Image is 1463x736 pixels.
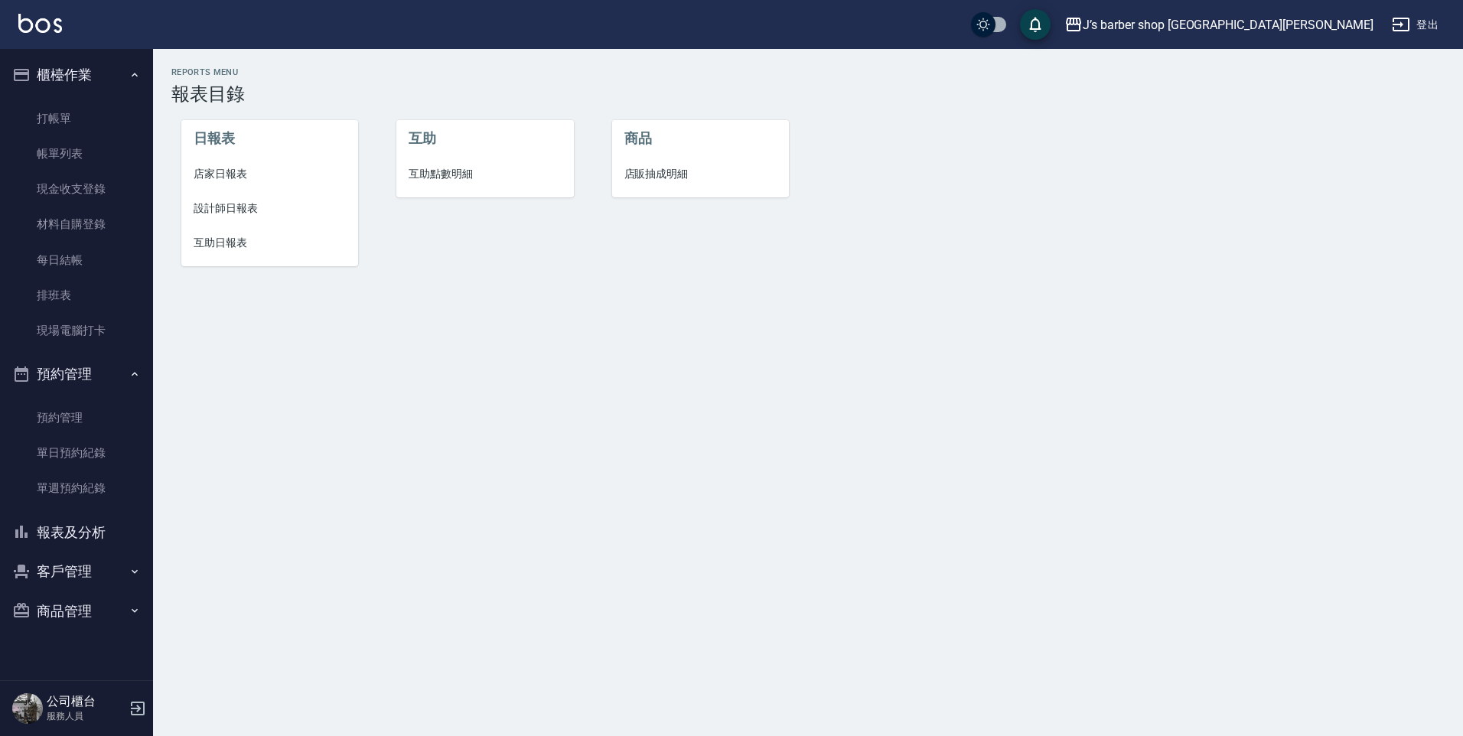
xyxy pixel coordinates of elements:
a: 現場電腦打卡 [6,313,147,348]
span: 設計師日報表 [194,200,347,217]
a: 每日結帳 [6,243,147,278]
a: 排班表 [6,278,147,313]
img: Logo [18,14,62,33]
h2: Reports Menu [171,67,1445,77]
a: 材料自購登錄 [6,207,147,242]
a: 預約管理 [6,400,147,435]
h5: 公司櫃台 [47,694,125,709]
div: J’s barber shop [GEOGRAPHIC_DATA][PERSON_NAME] [1083,15,1373,34]
a: 互助點數明細 [396,157,574,191]
a: 單日預約紀錄 [6,435,147,471]
a: 互助日報表 [181,226,359,260]
li: 商品 [612,120,790,157]
button: J’s barber shop [GEOGRAPHIC_DATA][PERSON_NAME] [1058,9,1380,41]
a: 現金收支登錄 [6,171,147,207]
li: 互助 [396,120,574,157]
a: 打帳單 [6,101,147,136]
p: 服務人員 [47,709,125,723]
h3: 報表目錄 [171,83,1445,105]
button: 預約管理 [6,354,147,394]
a: 店家日報表 [181,157,359,191]
li: 日報表 [181,120,359,157]
button: 登出 [1386,11,1445,39]
a: 設計師日報表 [181,191,359,226]
a: 店販抽成明細 [612,157,790,191]
button: 櫃檯作業 [6,55,147,95]
span: 互助點數明細 [409,166,562,182]
button: 報表及分析 [6,513,147,552]
img: Person [12,693,43,724]
button: 客戶管理 [6,552,147,591]
span: 店販抽成明細 [624,166,777,182]
span: 店家日報表 [194,166,347,182]
a: 單週預約紀錄 [6,471,147,506]
button: save [1020,9,1051,40]
span: 互助日報表 [194,235,347,251]
a: 帳單列表 [6,136,147,171]
button: 商品管理 [6,591,147,631]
